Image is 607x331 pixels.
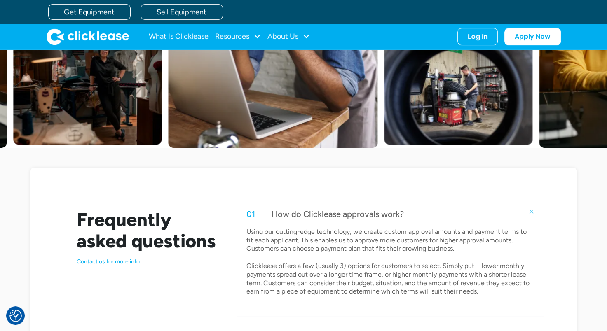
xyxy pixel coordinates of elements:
[267,28,310,45] div: About Us
[468,33,487,41] div: Log In
[47,28,129,45] img: Clicklease logo
[215,28,261,45] div: Resources
[384,33,532,145] img: A man fitting a new tire on a rim
[77,258,217,266] p: Contact us for more info
[272,209,404,219] div: How do Clicklease approvals work?
[141,4,223,20] a: Sell Equipment
[246,209,255,219] div: 01
[9,310,22,322] img: Revisit consent button
[504,28,561,45] a: Apply Now
[527,207,535,215] img: small plus
[9,310,22,322] button: Consent Preferences
[47,28,129,45] a: home
[246,228,534,296] p: Using our cutting-edge technology, we create custom approval amounts and payment terms to fit eac...
[48,4,131,20] a: Get Equipment
[13,33,162,145] img: a woman standing next to a sewing machine
[149,28,209,45] a: What Is Clicklease
[77,209,217,252] h2: Frequently asked questions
